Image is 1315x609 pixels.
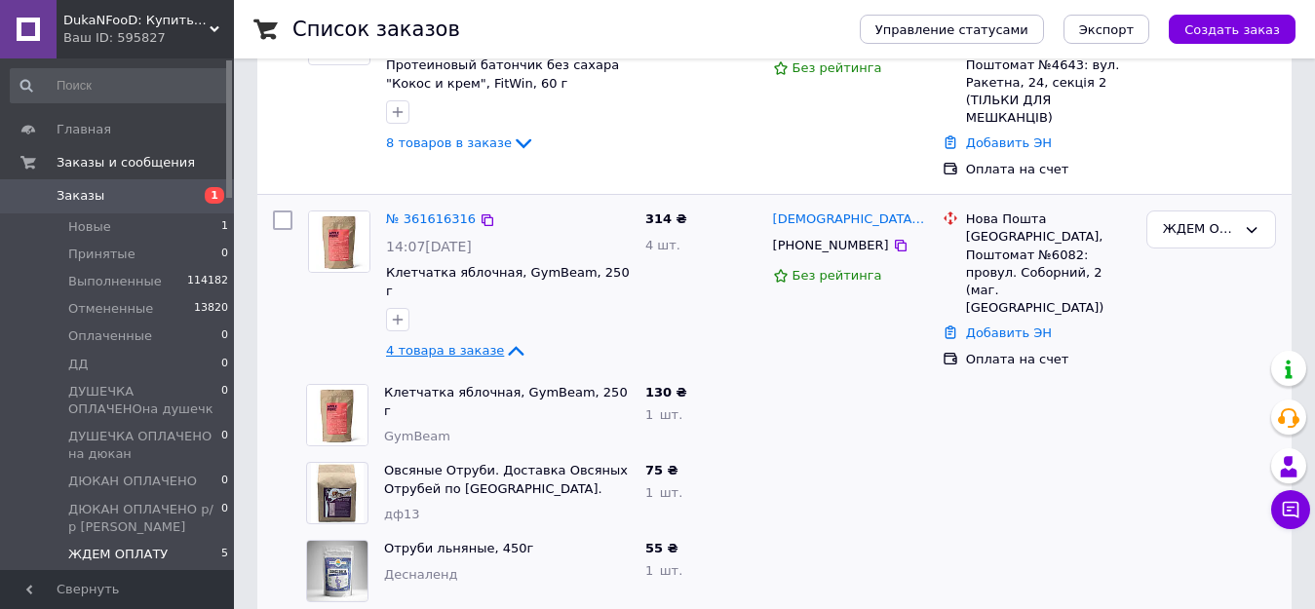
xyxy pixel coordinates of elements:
span: 1 шт. [645,563,682,578]
span: 55 ₴ [645,541,678,555]
a: Отруби льняные, 450г [384,541,533,555]
img: Фото товару [307,385,367,445]
img: Фото товару [307,541,367,601]
span: Новые [68,218,111,236]
span: Без рейтинга [793,268,882,283]
h1: Список заказов [292,18,460,41]
span: Заказы [57,187,104,205]
span: 1 [205,187,224,204]
span: ЖДЕМ ОПЛАТУ [68,546,168,563]
span: Принятые [68,246,135,263]
a: [DEMOGRAPHIC_DATA][PERSON_NAME] [773,210,927,229]
span: 0 [221,383,228,418]
a: Добавить ЭН [966,135,1052,150]
span: 1 шт. [645,407,682,422]
span: 13820 [194,300,228,318]
span: 0 [221,356,228,373]
button: Создать заказ [1169,15,1296,44]
span: 1 [221,218,228,236]
div: [GEOGRAPHIC_DATA] ([GEOGRAPHIC_DATA].), Поштомат №4643: вул. Ракетна, 24, cекція 2 (ТІЛЬКИ ДЛЯ МЕ... [966,20,1131,127]
a: Клетчатка яблочная, GymBeam, 250 г [386,265,630,298]
span: ДЮКАН ОПЛАЧЕНО [68,473,197,490]
span: 14:07[DATE] [386,239,472,254]
img: Фото товару [309,211,369,272]
span: Главная [57,121,111,138]
span: GymBeam [384,429,450,443]
span: 0 [221,473,228,490]
a: 8 товаров в заказе [386,135,535,150]
button: Экспорт [1064,15,1149,44]
div: Нова Пошта [966,210,1131,228]
span: 0 [221,246,228,263]
span: 114182 [187,273,228,290]
span: ДД [68,356,88,373]
input: Поиск [10,68,230,103]
span: Выполненные [68,273,162,290]
div: [GEOGRAPHIC_DATA], Поштомат №6082: провул. Соборний, 2 (маг. [GEOGRAPHIC_DATA]) [966,228,1131,317]
span: Оплаченные [68,327,152,345]
div: Оплата на счет [966,351,1131,368]
a: Фото товару [308,210,370,273]
span: 5 [221,546,228,563]
img: Фото товару [311,463,364,523]
a: 4 товара в заказе [386,343,527,358]
span: 4 шт. [645,238,680,252]
span: DukaNFooD: Купить Низкокалорийные продукты, диабетического, спортивного Питания. Диета Дюкана. [63,12,210,29]
span: 314 ₴ [645,211,687,226]
span: 0 [221,428,228,463]
div: ЖДЕМ ОПЛАТУ [1163,219,1236,240]
span: 8 товаров в заказе [386,135,512,150]
span: 0 [221,327,228,345]
span: ДУШЕЧКА ОПЛАЧЕНО на дюкан [68,428,221,463]
span: Отмененные [68,300,153,318]
div: Оплата на счет [966,161,1131,178]
span: 4 товара в заказе [386,343,504,358]
a: Клетчатка яблочная, GymBeam, 250 г [384,385,628,418]
span: 130 ₴ [645,385,687,400]
a: Протеиновый батончик без сахара "Кокос и крем", FitWin, 60 г [386,57,619,91]
a: Создать заказ [1149,21,1296,36]
div: Ваш ID: 595827 [63,29,234,47]
span: Экспорт [1079,22,1134,37]
span: Управление статусами [875,22,1028,37]
span: Десналенд [384,567,458,582]
span: Создать заказ [1184,22,1280,37]
span: дф13 [384,507,420,521]
a: Добавить ЭН [966,325,1052,340]
span: ДЮКАН ОПЛАЧЕНО р/р [PERSON_NAME] [68,501,221,536]
button: Чат с покупателем [1271,490,1310,529]
span: Заказы и сообщения [57,154,195,171]
span: 75 ₴ [645,463,678,477]
span: 1 шт. [645,485,682,500]
button: Управление статусами [860,15,1044,44]
span: 0 [221,501,228,536]
a: № 361616316 [386,211,476,226]
span: ДУШЕЧКА ОПЛАЧЕНОна душечк [68,383,221,418]
a: Овсяные Отруби. Доставка Овсяных Отрубей по [GEOGRAPHIC_DATA]. Магазин Овсяных Отрубей [GEOGRAPHI... [384,463,628,532]
span: [PHONE_NUMBER] [773,238,889,252]
span: Без рейтинга [793,60,882,75]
